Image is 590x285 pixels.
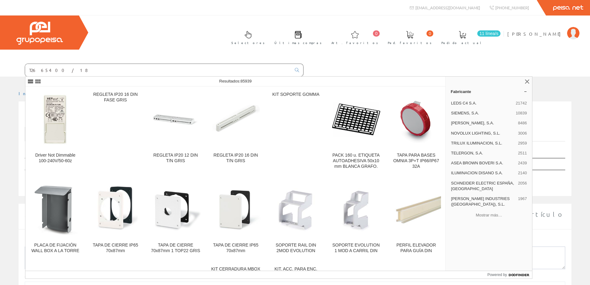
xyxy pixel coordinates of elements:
a: Inicio [19,91,45,96]
a: SOPORTE RAIL DIN 2MOD EVOLUTION SOPORTE RAIL DIN 2MOD EVOLUTION [266,177,326,261]
img: TAPA DE CIERRE IP65 70x87mm [211,185,261,235]
span: 2959 [518,140,527,146]
span: 2056 [518,180,527,192]
a: REGLETA IP20 12 DIN T/N GRIS REGLETA IP20 12 DIN T/N GRIS [146,87,205,176]
td: No se han encontrado artículos, pruebe con otra búsqueda [25,170,508,185]
span: Si no ha encontrado algún artículo en nuestro catálogo introduzca aquí la cantidad y la descripci... [25,211,564,226]
div: SOPORTE RAIL DIN 2MOD EVOLUTION [271,243,321,254]
img: TAPA DE CIERRE IP65 70x87mm [90,185,140,235]
span: [EMAIL_ADDRESS][DOMAIN_NAME] [415,5,480,10]
span: 8486 [518,120,527,126]
a: TAPA DE CIERRE IP65 70x87mm TAPA DE CIERRE IP65 70x87mm [206,177,266,261]
div: KIT SOPORTE GOMMA [271,92,321,97]
input: Buscar ... [25,64,291,76]
span: Powered by [487,272,507,278]
img: TAPA DE CIERRE 70x87mm 1 TOP22 GRIS [151,185,200,235]
span: SIEMENS, S.A. [451,110,513,116]
span: 21742 [516,100,527,106]
span: ASEA BROWN BOVERI S.A. [451,160,515,166]
label: Descripción personalizada [25,239,135,245]
div: PLACA DE FIJACIÓN WALL BOX A LA TORRE [30,243,80,254]
a: PLACA DE FIJACIÓN WALL BOX A LA TORRE PLACA DE FIJACIÓN WALL BOX A LA TORRE [25,177,85,261]
th: Datos [508,158,565,170]
div: REGLETA IP20 12 DIN T/N GRIS [151,153,200,164]
div: KIT. ACC. PARA ENC. CON CANT. [271,266,321,278]
h1: T_26 654 00 / 18 [25,111,565,124]
span: 3006 [518,131,527,136]
span: 1967 [518,196,527,207]
a: [PERSON_NAME] [507,26,579,32]
div: REGLETA IP20 16 DIN T/N GRIS [211,153,261,164]
a: Powered by [487,271,532,278]
a: TAPA DE CIERRE 70x87mm 1 TOP22 GRIS TAPA DE CIERRE 70x87mm 1 TOP22 GRIS [146,177,205,261]
span: TELERGON, S.A. [451,150,515,156]
span: LEDS C4 S.A. [451,100,513,106]
div: TAPA PARA BASES OMNIA 3P+T IP66/IP67 32A [391,153,441,169]
span: Últimas compras [274,40,322,46]
div: SOPORTE EVOLUTION 1 MOD A CARRIL DIN [331,243,381,254]
a: Selectores [225,26,268,48]
span: 0 [373,30,380,37]
div: TAPA DE CIERRE IP65 70x87mm [211,243,261,254]
img: PERFIL ELEVADOR PARA GUÍA DIN [391,185,441,235]
span: SCHNEIDER ELECTRIC ESPAÑA, [GEOGRAPHIC_DATA] [451,180,515,192]
button: Mostrar más… [448,210,530,220]
img: TAPA PARA BASES OMNIA 3P+T IP66/IP67 32A [391,95,441,145]
img: REGLETA IP20 16 DIN T/N GRIS [211,95,261,145]
div: Driver Not Dimmable 100-240V/50-60z [30,153,80,164]
a: PERFIL ELEVADOR PARA GUÍA DIN PERFIL ELEVADOR PARA GUÍA DIN [386,177,446,261]
img: REGLETA IP20 12 DIN T/N GRIS [151,95,200,145]
span: 2140 [518,170,527,176]
span: NOVOLUX LIGHTING, S.L. [451,131,515,136]
div: KIT CERRADURA MBOX [211,266,261,272]
span: 11 línea/s [477,30,500,37]
a: Driver Not Dimmable 100-240V/50-60z Driver Not Dimmable 100-240V/50-60z [25,87,85,176]
a: Fabricante [446,87,532,96]
span: [PHONE_NUMBER] [495,5,529,10]
div: PACK 160 u. ETIQUETA AUTOADHESIVA 50x10 mm BLANCA GRAFO. [331,153,381,169]
img: Grupo Peisa [16,22,63,45]
img: PLACA DE FIJACIÓN WALL BOX A LA TORRE [30,185,80,235]
a: REGLETA IP20 16 DIN FASE GRIS [85,87,145,176]
a: TAPA DE CIERRE IP65 70x87mm TAPA DE CIERRE IP65 70x87mm [85,177,145,261]
span: 10839 [516,110,527,116]
span: Resultados: [219,79,252,83]
a: REGLETA IP20 16 DIN T/N GRIS REGLETA IP20 16 DIN T/N GRIS [206,87,266,176]
img: SOPORTE RAIL DIN 2MOD EVOLUTION [271,185,321,235]
img: Driver Not Dimmable 100-240V/50-60z [30,95,80,145]
a: KIT SOPORTE GOMMA [266,87,326,176]
a: Últimas compras [268,26,325,48]
img: SOPORTE EVOLUTION 1 MOD A CARRIL DIN [331,185,381,235]
span: 2511 [518,150,527,156]
label: Cantidad [25,274,58,280]
a: PACK 160 u. ETIQUETA AUTOADHESIVA 50x10 mm BLANCA GRAFO. PACK 160 u. ETIQUETA AUTOADHESIVA 50x10 ... [326,87,386,176]
a: SOPORTE EVOLUTION 1 MOD A CARRIL DIN SOPORTE EVOLUTION 1 MOD A CARRIL DIN [326,177,386,261]
a: 11 línea/s Pedido actual [435,26,502,48]
a: TAPA PARA BASES OMNIA 3P+T IP66/IP67 32A TAPA PARA BASES OMNIA 3P+T IP66/IP67 32A [386,87,446,176]
span: [PERSON_NAME] INDUSTRIES ([GEOGRAPHIC_DATA]), S.L. [451,196,515,207]
div: PERFIL ELEVADOR PARA GUÍA DIN [391,243,441,254]
span: 2439 [518,160,527,166]
a: Listado de artículos [25,127,119,141]
span: Ped. favoritos [388,40,432,46]
img: PACK 160 u. ETIQUETA AUTOADHESIVA 50x10 mm BLANCA GRAFO. [331,101,381,138]
label: Mostrar [25,147,79,156]
span: 0 [426,30,433,37]
span: 85939 [240,79,251,83]
span: Selectores [231,40,265,46]
span: Pedido actual [441,40,483,46]
span: Art. favoritos [331,40,378,46]
div: TAPA DE CIERRE IP65 70x87mm [90,243,140,254]
div: TAPA DE CIERRE 70x87mm 1 TOP22 GRIS [151,243,200,254]
span: [PERSON_NAME], S.A. [451,120,515,126]
div: REGLETA IP20 16 DIN FASE GRIS [90,92,140,103]
span: TRILUX ILUMINACION, S.L. [451,140,515,146]
span: ILUMINACION DISANO S.A. [451,170,515,176]
span: [PERSON_NAME] [507,31,564,37]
